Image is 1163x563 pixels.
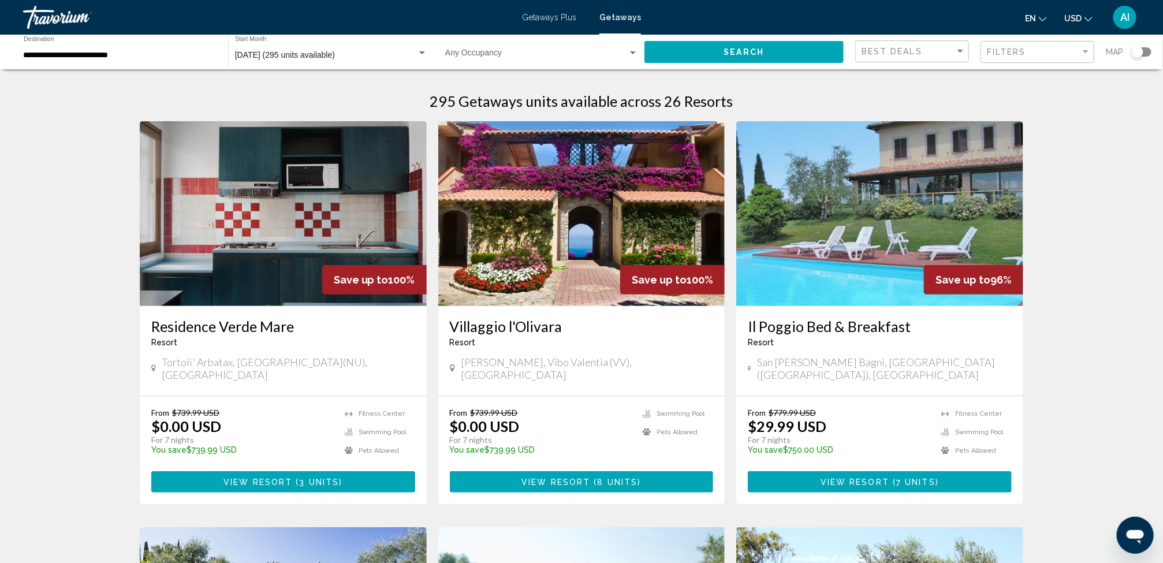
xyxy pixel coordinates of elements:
a: Residence Verde Mare [151,318,415,335]
span: Resort [151,338,177,347]
p: For 7 nights [151,435,333,445]
span: Best Deals [862,47,922,56]
a: Getaways [599,13,641,22]
span: Fitness Center [955,410,1002,417]
span: Search [724,48,765,57]
a: Villaggio l'Olivara [450,318,714,335]
p: $739.99 USD [450,445,632,454]
div: 96% [924,265,1023,294]
span: ( ) [292,478,342,487]
a: Getaways Plus [522,13,576,22]
p: $739.99 USD [151,445,333,454]
p: $750.00 USD [748,445,930,454]
span: Save up to [334,274,389,286]
span: Resort [450,338,476,347]
span: Swimming Pool [657,410,704,417]
span: Pets Allowed [657,428,698,436]
span: You save [748,445,783,454]
p: $0.00 USD [151,417,221,435]
span: From [151,408,169,417]
span: You save [151,445,187,454]
span: Tortoli' Arbatax, [GEOGRAPHIC_DATA](NU), [GEOGRAPHIC_DATA] [162,356,415,381]
button: Filter [981,40,1094,64]
img: 4182O01X.jpg [736,121,1023,306]
button: Change currency [1064,10,1093,27]
button: User Menu [1110,5,1140,29]
span: Save up to [632,274,687,286]
span: View Resort [821,478,889,487]
button: Search [644,41,844,62]
span: Map [1106,44,1123,60]
span: $779.99 USD [769,408,816,417]
span: San [PERSON_NAME] Bagni, [GEOGRAPHIC_DATA]([GEOGRAPHIC_DATA]), [GEOGRAPHIC_DATA] [757,356,1012,381]
button: View Resort(7 units) [748,471,1012,493]
span: From [748,408,766,417]
img: 2963I01X.jpg [140,121,427,306]
span: Resort [748,338,774,347]
span: [PERSON_NAME], Vibo Valentia (VV), [GEOGRAPHIC_DATA] [461,356,714,381]
div: 100% [322,265,427,294]
button: View Resort(8 units) [450,471,714,493]
span: Swimming Pool [359,428,407,436]
span: AI [1120,12,1130,23]
span: 8 units [598,478,638,487]
span: $739.99 USD [172,408,219,417]
span: 7 units [896,478,935,487]
iframe: Кнопка запуска окна обмена сообщениями [1117,517,1154,554]
span: You save [450,445,485,454]
span: en [1025,14,1036,23]
img: 3248E01X.jpg [438,121,725,306]
p: $0.00 USD [450,417,520,435]
span: 3 units [300,478,340,487]
mat-select: Sort by [862,47,966,57]
span: ( ) [889,478,939,487]
button: View Resort(3 units) [151,471,415,493]
span: ( ) [591,478,642,487]
span: Save up to [935,274,990,286]
p: For 7 nights [748,435,930,445]
span: View Resort [521,478,590,487]
span: Swimming Pool [955,428,1003,436]
span: From [450,408,468,417]
div: 100% [620,265,725,294]
span: $739.99 USD [471,408,518,417]
h1: 295 Getaways units available across 26 Resorts [430,92,733,110]
span: USD [1064,14,1082,23]
button: Change language [1025,10,1047,27]
a: Il Poggio Bed & Breakfast [748,318,1012,335]
span: [DATE] (295 units available) [235,50,335,59]
span: Fitness Center [359,410,405,417]
span: Filters [987,47,1026,57]
span: View Resort [223,478,292,487]
p: $29.99 USD [748,417,826,435]
p: For 7 nights [450,435,632,445]
span: Pets Allowed [359,447,400,454]
a: Travorium [23,6,510,29]
span: Pets Allowed [955,447,996,454]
